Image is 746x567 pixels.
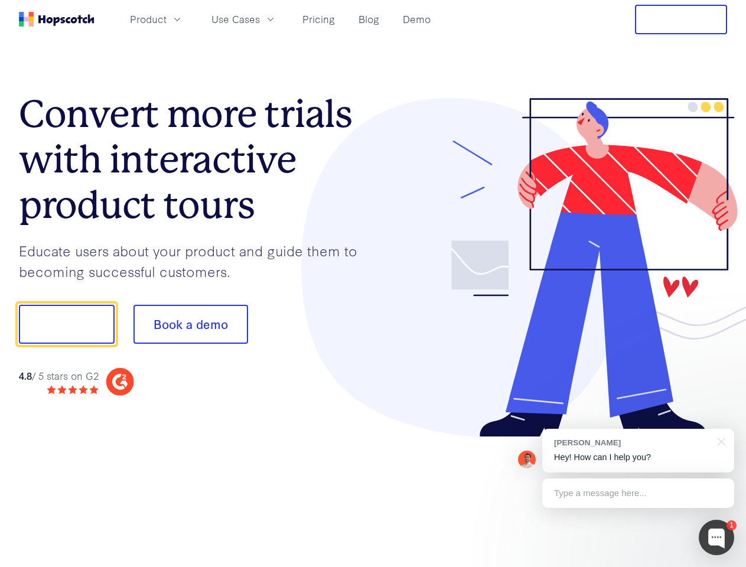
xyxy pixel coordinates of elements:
a: Demo [398,9,435,29]
button: Free Trial [635,5,727,34]
a: Home [19,12,95,27]
h1: Convert more trials with interactive product tours [19,92,373,227]
span: Product [130,12,167,27]
div: Type a message here... [542,478,734,508]
p: Hey! How can I help you? [554,451,722,464]
button: Product [123,9,190,29]
button: Show me! [19,305,115,344]
p: Educate users about your product and guide them to becoming successful customers. [19,240,373,281]
div: 1 [727,520,737,530]
button: Use Cases [204,9,284,29]
button: Book a demo [133,305,248,344]
span: Use Cases [211,12,260,27]
a: Pricing [298,9,340,29]
div: / 5 stars on G2 [19,369,99,383]
img: Mark Spera [518,451,536,468]
strong: 4.8 [19,369,32,382]
div: [PERSON_NAME] [554,437,711,448]
a: Blog [354,9,384,29]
